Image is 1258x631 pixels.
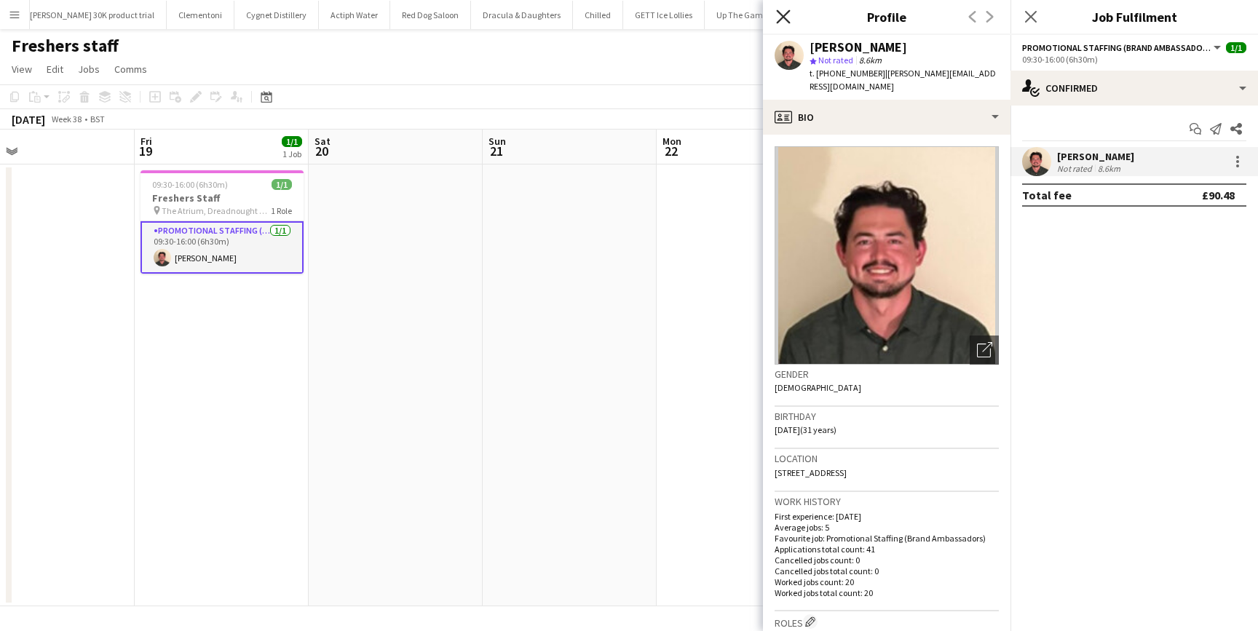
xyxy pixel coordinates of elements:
[141,170,304,274] app-job-card: 09:30-16:00 (6h30m)1/1Freshers Staff The Atrium, Dreadnought Building1 RolePromotional Staffing (...
[6,60,38,79] a: View
[775,467,847,478] span: [STREET_ADDRESS]
[471,1,573,29] button: Dracula & Daughters
[141,135,152,148] span: Fri
[282,148,301,159] div: 1 Job
[763,100,1010,135] div: Bio
[271,205,292,216] span: 1 Role
[90,114,105,124] div: BST
[1022,188,1072,202] div: Total fee
[775,555,999,565] p: Cancelled jobs count: 0
[775,382,861,393] span: [DEMOGRAPHIC_DATA]
[775,424,836,435] span: [DATE] (31 years)
[1022,54,1246,65] div: 09:30-16:00 (6h30m)
[573,1,623,29] button: Chilled
[775,544,999,555] p: Applications total count: 41
[1022,42,1223,53] button: Promotional Staffing (Brand Ambassadors)
[47,63,63,76] span: Edit
[1010,71,1258,106] div: Confirmed
[662,135,681,148] span: Mon
[775,614,999,630] h3: Roles
[623,1,705,29] button: GETT Ice Lollies
[775,495,999,508] h3: Work history
[1095,163,1123,174] div: 8.6km
[810,41,907,54] div: [PERSON_NAME]
[78,63,100,76] span: Jobs
[775,452,999,465] h3: Location
[108,60,153,79] a: Comms
[488,135,506,148] span: Sun
[12,63,32,76] span: View
[138,143,152,159] span: 19
[152,179,228,190] span: 09:30-16:00 (6h30m)
[1202,188,1235,202] div: £90.48
[167,1,234,29] button: Clementoni
[312,143,331,159] span: 20
[272,179,292,190] span: 1/1
[856,55,885,66] span: 8.6km
[1226,42,1246,53] span: 1/1
[763,7,1010,26] h3: Profile
[72,60,106,79] a: Jobs
[775,565,999,576] p: Cancelled jobs total count: 0
[1010,7,1258,26] h3: Job Fulfilment
[775,522,999,533] p: Average jobs: 5
[390,1,471,29] button: Red Dog Saloon
[775,533,999,544] p: Favourite job: Promotional Staffing (Brand Ambassadors)
[970,336,999,365] div: Open photos pop-in
[1057,150,1134,163] div: [PERSON_NAME]
[775,576,999,587] p: Worked jobs count: 20
[12,112,45,127] div: [DATE]
[705,1,780,29] button: Up The Game
[162,205,271,216] span: The Atrium, Dreadnought Building
[12,35,119,57] h1: Freshers staff
[314,135,331,148] span: Sat
[319,1,390,29] button: Actiph Water
[775,511,999,522] p: First experience: [DATE]
[48,114,84,124] span: Week 38
[141,191,304,205] h3: Freshers Staff
[775,410,999,423] h3: Birthday
[114,63,147,76] span: Comms
[141,221,304,274] app-card-role: Promotional Staffing (Brand Ambassadors)1/109:30-16:00 (6h30m)[PERSON_NAME]
[234,1,319,29] button: Cygnet Distillery
[1022,42,1211,53] span: Promotional Staffing (Brand Ambassadors)
[775,587,999,598] p: Worked jobs total count: 20
[486,143,506,159] span: 21
[810,68,996,92] span: | [PERSON_NAME][EMAIL_ADDRESS][DOMAIN_NAME]
[660,143,681,159] span: 22
[775,146,999,365] img: Crew avatar or photo
[1057,163,1095,174] div: Not rated
[818,55,853,66] span: Not rated
[282,136,302,147] span: 1/1
[41,60,69,79] a: Edit
[775,368,999,381] h3: Gender
[810,68,885,79] span: t. [PHONE_NUMBER]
